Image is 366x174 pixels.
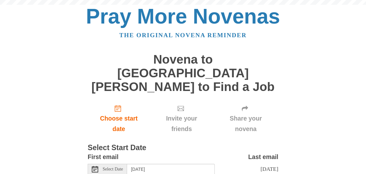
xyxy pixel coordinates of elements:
[94,113,144,134] span: Choose start date
[88,100,150,138] a: Choose start date
[119,32,247,38] a: The original novena reminder
[156,113,207,134] span: Invite your friends
[88,53,278,94] h1: Novena to [GEOGRAPHIC_DATA][PERSON_NAME] to Find a Job
[88,144,278,152] h3: Select Start Date
[88,152,119,162] label: First email
[213,100,278,138] div: Click "Next" to confirm your start date first.
[86,4,280,28] a: Pray More Novenas
[103,167,123,171] span: Select Date
[261,166,278,172] span: [DATE]
[150,100,213,138] div: Click "Next" to confirm your start date first.
[220,113,272,134] span: Share your novena
[248,152,278,162] label: Last email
